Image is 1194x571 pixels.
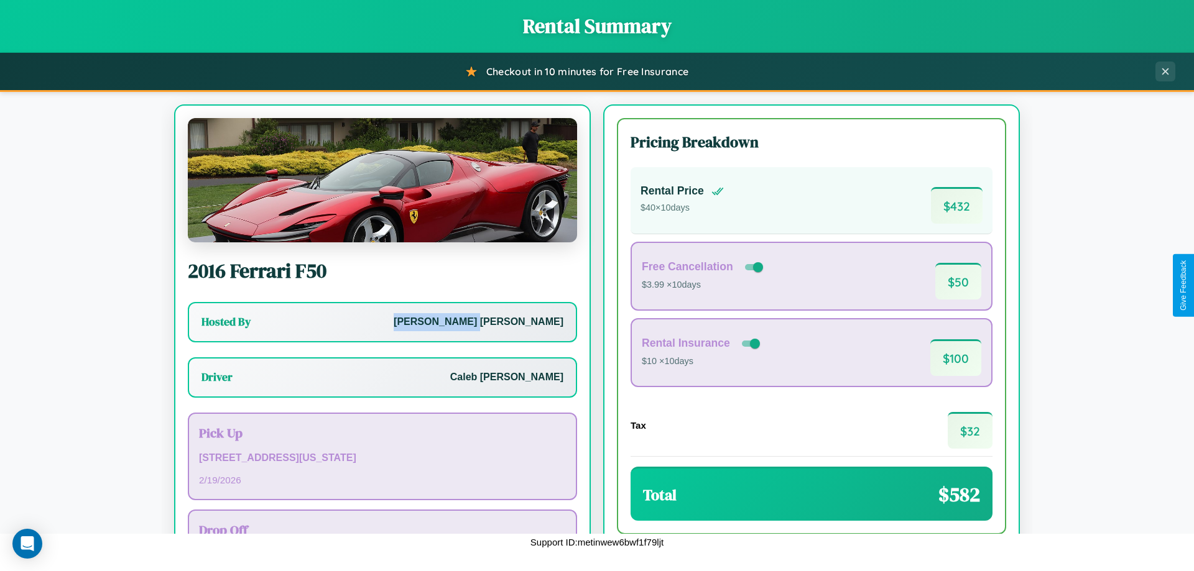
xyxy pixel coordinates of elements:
[530,534,664,550] p: Support ID: metinwew6bwf1f79ljt
[643,485,677,505] h3: Total
[642,260,733,273] h4: Free Cancellation
[930,339,981,376] span: $ 100
[486,65,688,78] span: Checkout in 10 minutes for Free Insurance
[642,337,730,350] h4: Rental Insurance
[1179,260,1188,311] div: Give Feedback
[394,313,563,331] p: [PERSON_NAME] [PERSON_NAME]
[631,132,993,152] h3: Pricing Breakdown
[641,200,724,216] p: $ 40 × 10 days
[642,354,762,370] p: $10 × 10 days
[450,368,563,386] p: Caleb [PERSON_NAME]
[948,412,993,449] span: $ 32
[938,481,980,508] span: $ 582
[199,521,566,539] h3: Drop Off
[199,449,566,467] p: [STREET_ADDRESS][US_STATE]
[199,424,566,442] h3: Pick Up
[631,420,646,431] h4: Tax
[12,529,42,559] div: Open Intercom Messenger
[188,118,577,242] img: Ferrari F50
[931,187,983,224] span: $ 432
[642,277,766,293] p: $3.99 × 10 days
[199,472,566,488] p: 2 / 19 / 2026
[201,370,233,385] h3: Driver
[12,12,1182,40] h1: Rental Summary
[641,185,704,198] h4: Rental Price
[201,314,251,329] h3: Hosted By
[188,257,577,285] h2: 2016 Ferrari F50
[935,263,981,299] span: $ 50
